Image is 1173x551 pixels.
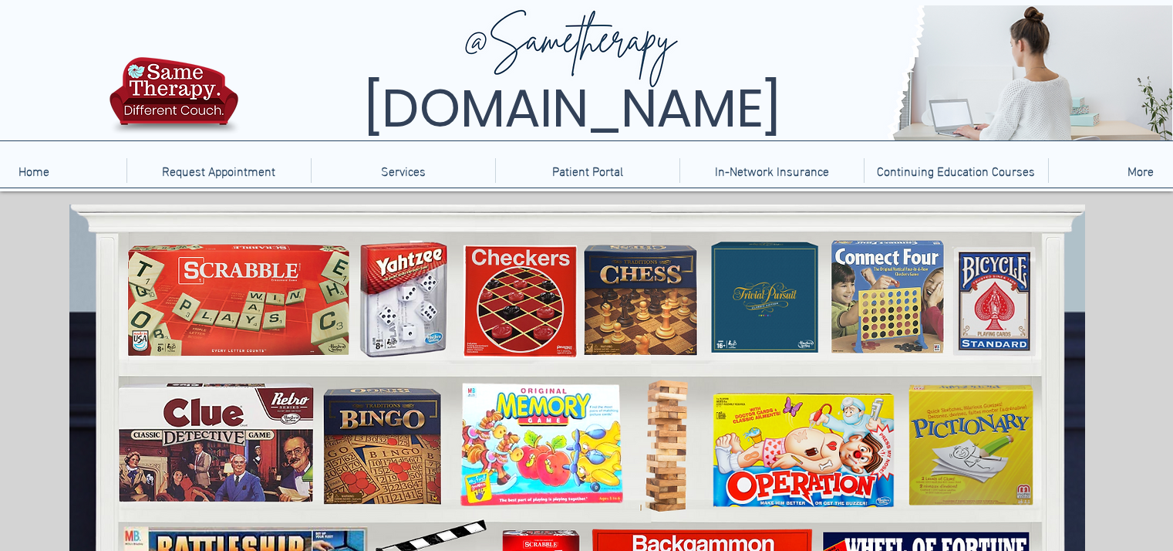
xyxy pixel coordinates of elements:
[713,246,816,351] svg: Trivia Pursuit
[462,394,613,506] svg: Memory
[154,158,283,183] p: Request Appointment
[105,55,243,146] img: TBH.US
[832,246,937,351] svg: Connect Four
[465,246,569,351] svg: Checkers
[587,246,690,351] svg: Chess
[869,158,1043,183] p: Continuing Education Courses
[709,394,883,506] svg: Operation
[362,246,442,351] svg: Yahtzee
[644,384,685,506] svg: Jenga
[1120,158,1161,183] p: More
[373,158,433,183] p: Services
[955,246,1024,351] svg: Card Games
[495,158,679,183] a: Patient Portal
[544,158,631,183] p: Patient Portal
[127,246,341,351] svg: Scrabble
[11,158,57,183] p: Home
[707,158,837,183] p: In-Network Insurance
[242,5,1172,140] img: Same Therapy, Different Couch. TelebehavioralHealth.US
[908,394,1023,506] svg: Pictionary
[326,394,437,506] svg: Bingo
[311,158,495,183] div: Services
[679,158,864,183] a: In-Network Insurance
[364,72,780,145] span: [DOMAIN_NAME]
[120,394,307,506] svg: Clue
[126,158,311,183] a: Request Appointment
[864,158,1048,183] a: Continuing Education Courses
